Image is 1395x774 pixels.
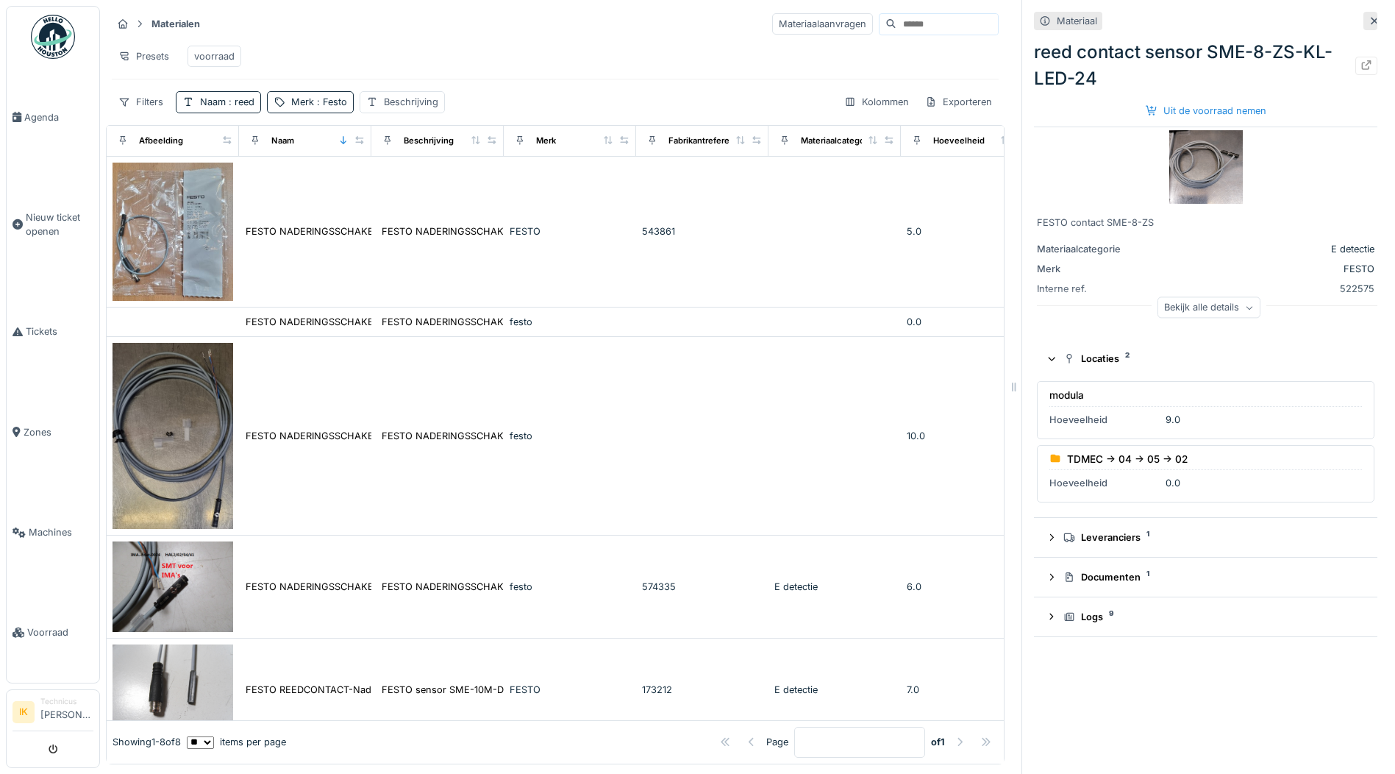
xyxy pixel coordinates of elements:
div: festo [510,315,630,329]
div: Logs [1063,610,1360,624]
a: Voorraad [7,583,99,683]
div: Naam [271,135,294,147]
a: Agenda [7,67,99,167]
div: Materiaalcategorie [1037,242,1147,256]
div: Exporteren [918,91,999,113]
div: FESTO NADERINGSSCHAKELAAR SMT-10M-PS-24V-E-0,3-L- reedcontact [246,315,580,329]
div: Bekijk alle details [1157,297,1260,319]
div: Presets [112,46,176,67]
span: : reed [226,96,254,107]
div: Uit de voorraad nemen [1140,101,1272,121]
div: E detectie [1153,242,1374,256]
div: items per page [187,735,286,749]
img: Badge_color-CXgf-gQk.svg [31,15,75,59]
span: : Festo [314,96,347,107]
div: 543861 [642,224,763,238]
div: festo [510,580,630,594]
div: Fabrikantreferentie [668,135,745,147]
img: FESTO NADERINGSSCHAKELAAR SME-8M-DS-24V-K-0,3-M8D 543861 reedcontact [113,163,233,301]
div: FESTO [510,224,630,238]
div: Merk [1037,262,1147,276]
summary: Documenten1 [1040,564,1371,591]
a: Tickets [7,282,99,382]
div: Merk [291,95,347,109]
div: Interne ref. [1037,282,1147,296]
img: FESTO NADERINGSSCHAKELAAR SMT-8M-A-PS-24V-E-2,5-/Reedcontact [113,542,233,632]
div: festo [510,429,630,443]
div: Afbeelding [139,135,183,147]
div: 7.0 [907,683,1027,697]
span: Zones [24,425,93,439]
span: Tickets [26,324,93,338]
div: FESTO NADERINGSSCHAKELAAR SMT-10M-PS-24V-E-0,3-... [382,315,660,329]
div: Hoeveelheid [933,135,985,147]
img: FESTO NADERINGSSCHAKELAAR SMT-8M-A-PS-24V-E-2,5 reedcontact [113,343,233,529]
div: Leveranciers [1063,530,1360,544]
div: Technicus [40,696,93,707]
div: 5.0 [907,224,1027,238]
a: Nieuw ticket openen [7,167,99,282]
span: Agenda [24,110,93,124]
div: Materiaalaanvragen [772,13,873,35]
div: FESTO [1153,262,1374,276]
div: TDMEC -> 04 -> 05 -> 02 [1067,452,1188,466]
div: FESTO NADERINGSSCHAKELAAR SMT-8M-A-PS-24V-E-2,5... [382,429,663,443]
div: FESTO contact SME-8-ZS [1037,216,1374,230]
div: Materiaal [1057,14,1097,28]
div: 0.0 [1166,476,1180,490]
a: IK Technicus[PERSON_NAME] [13,696,93,731]
img: FESTO REEDCONTACT-Naderingssensor [113,645,233,735]
strong: of 1 [931,735,945,749]
div: FESTO NADERINGSSCHAKELAAR SME-8M-DS-24V-K-0,3-M... [382,224,667,238]
div: E detectie [774,580,895,594]
div: 574335 [642,580,763,594]
div: Filters [112,91,170,113]
summary: Logs9 [1040,603,1371,631]
strong: Materialen [146,17,206,31]
div: FESTO REEDCONTACT-Naderingssensor [246,683,430,697]
a: Machines [7,483,99,583]
summary: Locaties2 [1040,345,1371,372]
div: Locaties [1063,352,1360,366]
div: FESTO NADERINGSSCHAKELAAR SME-8M-DS-24V-K-0,3-M8D 543861 reedcontact [246,224,627,238]
div: FESTO NADERINGSSCHAKELAAR SMT-8M-A-PS-24V-E-2,5... [382,580,663,594]
span: Nieuw ticket openen [26,210,93,238]
div: Naam [200,95,254,109]
li: IK [13,701,35,723]
li: [PERSON_NAME] [40,696,93,728]
div: 0.0 [907,315,1027,329]
div: Hoeveelheid [1049,476,1160,490]
div: Materiaalcategorie [801,135,875,147]
div: Kolommen [838,91,916,113]
div: 173212 [642,683,763,697]
div: E detectie [774,683,895,697]
div: 10.0 [907,429,1027,443]
div: Beschrijving [384,95,438,109]
span: Voorraad [27,625,93,639]
div: FESTO NADERINGSSCHAKELAAR SMT-8M-A-PS-24V-E-2,5 reedcontact [246,429,574,443]
div: 9.0 [1166,413,1180,427]
span: Machines [29,525,93,539]
div: Documenten [1063,570,1360,584]
summary: Leveranciers1 [1040,524,1371,551]
div: FESTO NADERINGSSCHAKELAAR SMT-8M-A-PS-24V-E-2,5-/Reedcontact [246,580,582,594]
div: FESTO sensor SME-10M-DS-24V-E0.3L-M8D-551367 [382,683,624,697]
a: Zones [7,382,99,482]
div: 522575 [1153,282,1374,296]
div: voorraad [194,49,235,63]
img: reed contact sensor SME-8-ZS-KL-LED-24 [1169,130,1243,204]
div: Showing 1 - 8 of 8 [113,735,181,749]
div: Merk [536,135,556,147]
div: Hoeveelheid [1049,413,1160,427]
div: reed contact sensor SME-8-ZS-KL-LED-24 [1034,39,1377,92]
div: 6.0 [907,580,1027,594]
div: FESTO [510,683,630,697]
div: Page [766,735,788,749]
div: Beschrijving [404,135,454,147]
div: modula [1049,388,1084,402]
